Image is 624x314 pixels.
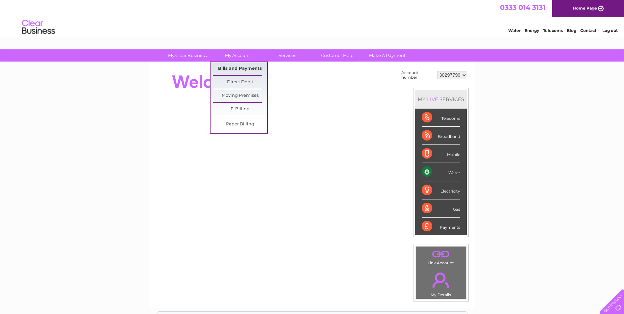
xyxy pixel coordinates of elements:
[422,181,460,199] div: Electricity
[500,3,545,12] a: 0333 014 3131
[260,49,314,62] a: Services
[213,118,267,131] a: Paper Billing
[415,246,466,267] td: Link Account
[602,28,618,33] a: Log out
[508,28,521,33] a: Water
[157,4,468,32] div: Clear Business is a trading name of Verastar Limited (registered in [GEOGRAPHIC_DATA] No. 3667643...
[213,89,267,102] a: Moving Premises
[422,109,460,127] div: Telecoms
[415,267,466,299] td: My Details
[422,163,460,181] div: Water
[422,199,460,218] div: Gas
[567,28,576,33] a: Blog
[22,17,55,37] img: logo.png
[160,49,214,62] a: My Clear Business
[580,28,596,33] a: Contact
[310,49,364,62] a: Customer Help
[415,90,467,109] div: MY SERVICES
[213,62,267,75] a: Bills and Payments
[422,218,460,235] div: Payments
[426,96,439,102] div: LIVE
[360,49,414,62] a: Make A Payment
[543,28,563,33] a: Telecoms
[422,127,460,145] div: Broadband
[525,28,539,33] a: Energy
[417,269,464,292] a: .
[210,49,264,62] a: My Account
[213,103,267,116] a: E-Billing
[213,76,267,89] a: Direct Debit
[422,145,460,163] div: Mobile
[417,248,464,260] a: .
[400,69,436,81] td: Account number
